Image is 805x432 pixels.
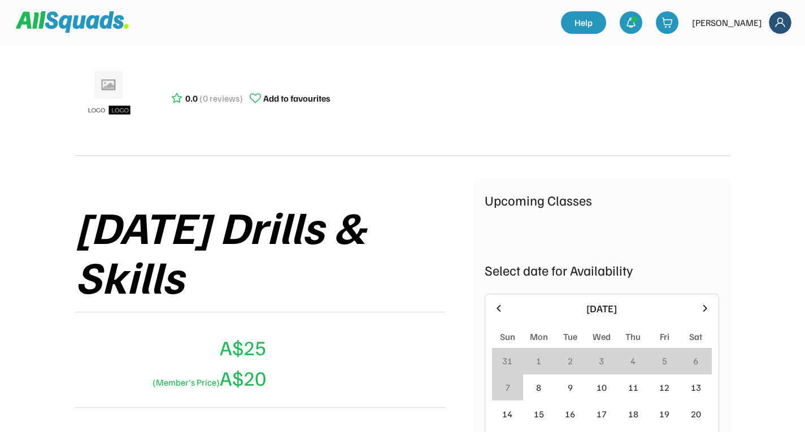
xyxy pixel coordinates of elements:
div: 13 [691,381,701,394]
div: 17 [597,407,607,421]
div: 19 [659,407,669,421]
div: 16 [565,407,575,421]
div: 14 [502,407,512,421]
div: [DATE] Drills & Skills [75,201,473,300]
div: A$25 [220,332,266,363]
div: Mon [530,330,548,343]
a: Help [561,11,606,34]
div: 4 [630,354,636,368]
font: (Member's Price) [153,377,220,388]
div: 20 [691,407,701,421]
div: Sun [500,330,515,343]
div: A$20 [149,363,266,393]
img: Squad%20Logo.svg [16,11,129,33]
div: 11 [628,381,638,394]
div: 6 [693,354,698,368]
div: 0.0 [185,91,198,105]
div: [PERSON_NAME] [692,16,762,29]
div: Wed [593,330,611,343]
div: 7 [505,381,510,394]
div: Tue [563,330,577,343]
div: 1 [536,354,541,368]
div: 10 [597,381,607,394]
div: 15 [534,407,544,421]
img: shopping-cart-01%20%281%29.svg [662,17,673,28]
div: 9 [568,381,573,394]
div: Add to favourites [263,91,330,105]
img: ui-kit-placeholders-product-5_1200x.webp [81,67,137,123]
div: 12 [659,381,669,394]
div: (0 reviews) [199,91,243,105]
img: Frame%2018.svg [769,11,791,34]
div: 2 [568,354,573,368]
div: 8 [536,381,541,394]
img: yH5BAEAAAAALAAAAAABAAEAAAIBRAA7 [75,346,102,373]
div: Sat [689,330,702,343]
div: 3 [599,354,604,368]
div: Thu [625,330,641,343]
div: Fri [660,330,669,343]
div: Upcoming Classes [485,190,719,210]
div: 5 [662,354,667,368]
div: [DATE] [511,301,693,316]
img: bell-03%20%281%29.svg [625,17,637,28]
div: 31 [502,354,512,368]
div: Select date for Availability [485,260,719,280]
div: 18 [628,407,638,421]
